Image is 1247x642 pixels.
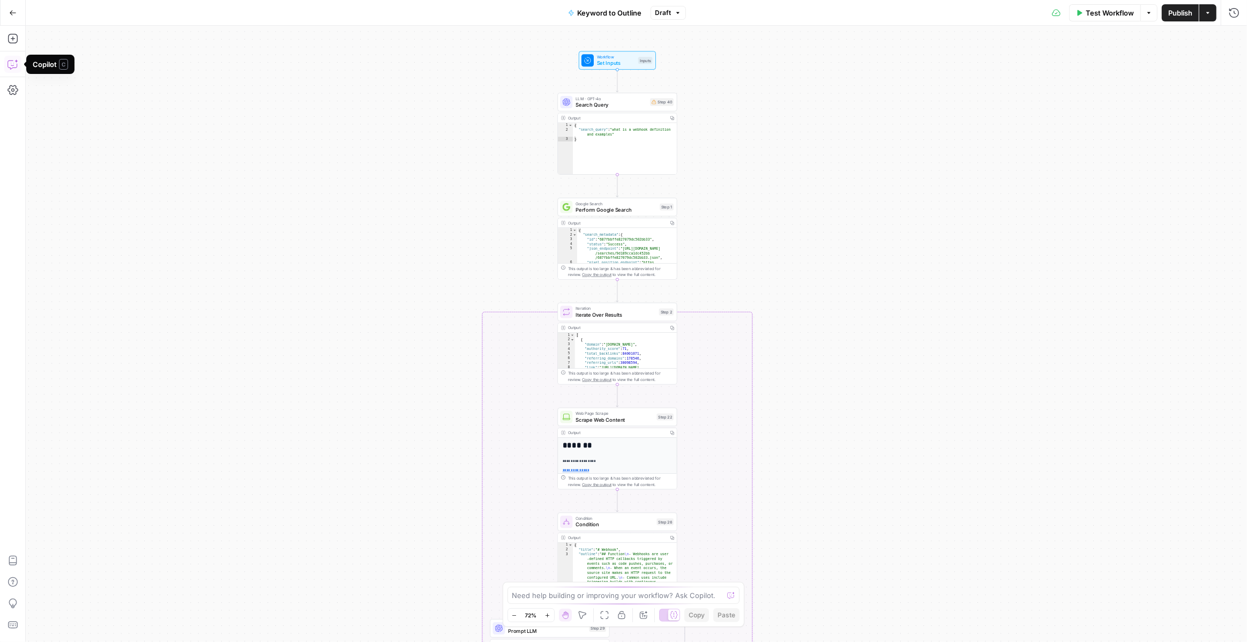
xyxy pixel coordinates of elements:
[558,543,573,548] div: 1
[558,365,575,375] div: 8
[558,352,575,356] div: 5
[1086,8,1134,18] span: Test Workflow
[573,233,577,237] span: Toggle code folding, rows 2 through 12
[568,370,674,383] div: This output is too large & has been abbreviated for review. to view the full content.
[558,247,577,260] div: 5
[558,228,577,233] div: 1
[568,535,665,541] div: Output
[568,325,665,331] div: Output
[568,430,665,436] div: Output
[570,338,574,342] span: Toggle code folding, rows 2 through 12
[1162,4,1199,21] button: Publish
[689,610,705,620] span: Copy
[558,128,573,137] div: 2
[59,59,68,70] span: C
[558,123,573,128] div: 1
[569,543,573,548] span: Toggle code folding, rows 1 through 4
[557,513,677,595] div: ConditionConditionStep 26Output{ "title":"# Webhook", "outline":"## Function\n- Webhooks are user...
[557,303,677,385] div: IterationIterate Over ResultsStep 2Output[ { "domain":"[DOMAIN_NAME]", "authority_score":71, "tot...
[576,101,647,108] span: Search Query
[597,54,635,60] span: Workflow
[583,272,612,277] span: Copy the output
[568,475,674,488] div: This output is too large & has been abbreviated for review. to view the full content.
[568,220,665,226] div: Output
[558,242,577,247] div: 4
[713,608,740,622] button: Paste
[569,123,573,128] span: Toggle code folding, rows 1 through 3
[616,489,618,512] g: Edge from step_22 to step_26
[558,361,575,365] div: 7
[656,518,674,525] div: Step 26
[576,416,653,423] span: Scrape Web Content
[576,200,656,207] span: Google Search
[578,8,642,18] span: Keyword to Outline
[684,608,709,622] button: Copy
[660,204,674,211] div: Step 1
[616,70,618,92] g: Edge from start to step_40
[558,356,575,361] div: 6
[616,175,618,197] g: Edge from step_40 to step_1
[558,260,577,283] div: 6
[576,206,656,213] span: Perform Google Search
[638,57,653,64] div: Inputs
[1168,8,1192,18] span: Publish
[557,51,677,70] div: WorkflowSet InputsInputs
[583,482,612,487] span: Copy the output
[558,547,573,552] div: 2
[659,309,674,316] div: Step 2
[576,95,647,102] span: LLM · GPT-4o
[558,333,575,338] div: 1
[558,233,577,237] div: 2
[655,8,671,18] span: Draft
[558,342,575,347] div: 3
[558,237,577,242] div: 3
[656,414,674,421] div: Step 22
[568,115,665,121] div: Output
[562,4,648,21] button: Keyword to Outline
[557,93,677,175] div: LLM · GPT-4oSearch QueryStep 40Output{ "search_query":"what is a webhook definition and examples"}
[557,198,677,280] div: Google SearchPerform Google SearchStep 1Output{ "search_metadata":{ "id":"687fbbffe827079dc502bb3...
[616,384,618,407] g: Edge from step_2 to step_22
[576,311,656,318] span: Iterate Over Results
[597,59,635,67] span: Set Inputs
[1069,4,1140,21] button: Test Workflow
[718,610,735,620] span: Paste
[583,377,612,382] span: Copy the output
[525,611,537,619] span: 72%
[576,305,656,312] span: Iteration
[616,280,618,302] g: Edge from step_1 to step_2
[558,137,573,141] div: 3
[558,338,575,342] div: 2
[558,347,575,352] div: 4
[570,333,574,338] span: Toggle code folding, rows 1 through 13
[650,98,674,106] div: Step 40
[576,521,653,528] span: Condition
[568,265,674,278] div: This output is too large & has been abbreviated for review. to view the full content.
[576,410,653,417] span: Web Page Scrape
[651,6,686,20] button: Draft
[573,228,577,233] span: Toggle code folding, rows 1 through 117
[589,625,606,632] div: Step 29
[33,59,68,70] div: Copilot
[508,627,586,634] span: Prompt LLM
[576,516,653,522] span: Condition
